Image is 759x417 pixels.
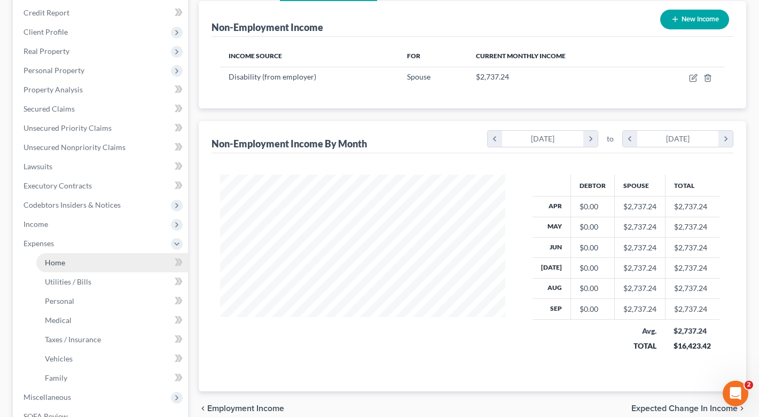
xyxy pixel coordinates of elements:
td: $2,737.24 [665,217,719,237]
span: Secured Claims [24,104,75,113]
div: $0.00 [580,263,606,273]
div: $2,737.24 [623,242,656,253]
span: 2 [745,381,753,389]
th: [DATE] [533,258,571,278]
a: Utilities / Bills [36,272,188,292]
span: Client Profile [24,27,68,36]
div: $2,737.24 [623,304,656,314]
div: $0.00 [580,304,606,314]
span: Income [24,219,48,229]
td: $2,737.24 [665,278,719,298]
div: Non-Employment Income [212,21,323,34]
div: TOTAL [623,341,656,351]
span: Real Property [24,46,69,56]
a: Executory Contracts [15,176,188,195]
div: $2,737.24 [674,326,711,336]
div: $2,737.24 [623,283,656,294]
span: Utilities / Bills [45,277,91,286]
td: $2,737.24 [665,258,719,278]
div: $0.00 [580,283,606,294]
th: May [533,217,571,237]
i: chevron_left [488,131,502,147]
a: Vehicles [36,349,188,368]
div: [DATE] [502,131,584,147]
td: $2,737.24 [665,196,719,217]
span: Miscellaneous [24,392,71,402]
div: $0.00 [580,222,606,232]
td: $2,737.24 [665,299,719,319]
div: [DATE] [637,131,719,147]
button: New Income [660,10,729,29]
th: Apr [533,196,571,217]
span: Personal Property [24,66,84,75]
th: Total [665,175,719,196]
span: Codebtors Insiders & Notices [24,200,121,209]
i: chevron_left [623,131,637,147]
div: Avg. [623,326,656,336]
a: Unsecured Priority Claims [15,119,188,138]
a: Family [36,368,188,388]
a: Taxes / Insurance [36,330,188,349]
th: Jun [533,237,571,257]
span: Unsecured Nonpriority Claims [24,143,126,152]
div: $2,737.24 [623,201,656,212]
div: $0.00 [580,201,606,212]
span: Taxes / Insurance [45,335,101,344]
span: Vehicles [45,354,73,363]
span: Lawsuits [24,162,52,171]
i: chevron_right [738,404,746,413]
span: $2,737.24 [476,72,509,81]
span: Income Source [229,52,282,60]
a: Medical [36,311,188,330]
i: chevron_right [583,131,598,147]
span: For [407,52,420,60]
span: Spouse [407,72,431,81]
span: Property Analysis [24,85,83,94]
button: Expected Change in Income chevron_right [631,404,746,413]
span: Personal [45,296,74,305]
div: $2,737.24 [623,263,656,273]
div: $2,737.24 [623,222,656,232]
div: $16,423.42 [674,341,711,351]
div: $0.00 [580,242,606,253]
iframe: Intercom live chat [723,381,748,406]
a: Personal [36,292,188,311]
span: to [607,133,614,144]
span: Unsecured Priority Claims [24,123,112,132]
span: Disability (from employer) [229,72,316,81]
th: Debtor [570,175,614,196]
a: Lawsuits [15,157,188,176]
span: Medical [45,316,72,325]
i: chevron_right [718,131,733,147]
a: Home [36,253,188,272]
a: Credit Report [15,3,188,22]
th: Sep [533,299,571,319]
td: $2,737.24 [665,237,719,257]
div: Non-Employment Income By Month [212,137,367,150]
th: Aug [533,278,571,298]
th: Spouse [614,175,665,196]
span: Employment Income [207,404,284,413]
span: Current Monthly Income [476,52,566,60]
span: Expenses [24,239,54,248]
a: Property Analysis [15,80,188,99]
span: Family [45,373,67,382]
span: Executory Contracts [24,181,92,190]
span: Expected Change in Income [631,404,738,413]
i: chevron_left [199,404,207,413]
span: Home [45,258,65,267]
span: Credit Report [24,8,69,17]
a: Unsecured Nonpriority Claims [15,138,188,157]
button: chevron_left Employment Income [199,404,284,413]
a: Secured Claims [15,99,188,119]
